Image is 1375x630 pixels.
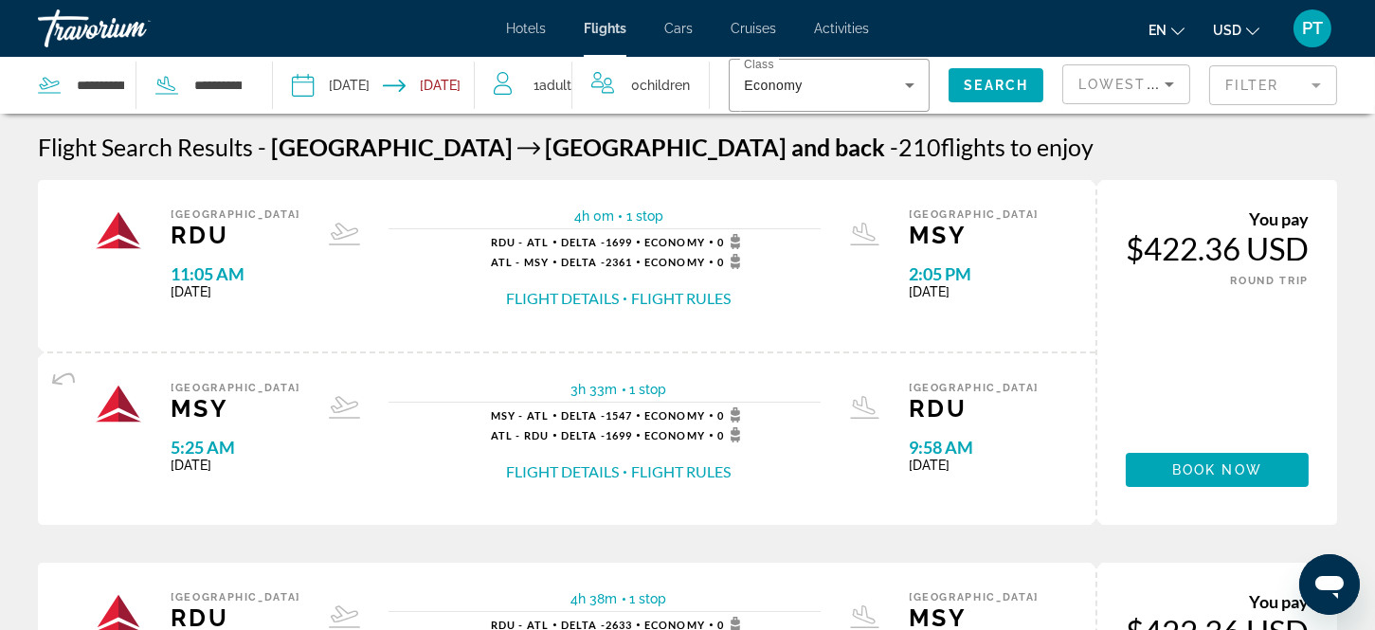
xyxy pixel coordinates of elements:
button: Change language [1149,16,1185,44]
span: en [1149,23,1167,38]
span: Delta - [561,256,606,268]
span: ROUND TRIP [1231,275,1310,287]
span: Adult [539,78,571,93]
span: [GEOGRAPHIC_DATA] [909,208,1039,221]
a: Cruises [731,21,776,36]
button: Travelers: 1 adult, 0 children [475,57,709,114]
span: - [890,133,898,161]
h1: Flight Search Results [38,133,253,161]
span: RDU [909,394,1039,423]
span: 1699 [561,429,632,441]
span: Delta - [561,429,606,441]
span: 0 [717,407,747,423]
span: 0 [717,254,747,269]
button: User Menu [1288,9,1337,48]
a: Travorium [38,4,227,53]
button: Depart date: Sep 24, 2025 [292,57,370,114]
button: Search [949,68,1043,102]
span: 5:25 AM [171,437,300,458]
span: RDU - ATL [491,236,549,248]
span: USD [1213,23,1241,38]
span: [DATE] [171,284,300,299]
button: Book now [1126,453,1309,487]
span: 1 stop [626,208,663,224]
span: Economy [744,78,802,93]
button: Return date: Sep 28, 2025 [383,57,461,114]
span: MSY [909,221,1039,249]
span: Search [964,78,1028,93]
span: 1699 [561,236,632,248]
span: 4h 38m [571,591,618,606]
span: Lowest Price [1078,77,1200,92]
span: MSY [171,394,300,423]
span: [GEOGRAPHIC_DATA] [545,133,787,161]
span: [GEOGRAPHIC_DATA] [271,133,513,161]
span: 9:58 AM [909,437,1039,458]
span: [GEOGRAPHIC_DATA] [909,382,1039,394]
iframe: Button to launch messaging window [1299,554,1360,615]
span: 210 [890,133,941,161]
span: [GEOGRAPHIC_DATA] [909,591,1039,603]
span: Delta - [561,409,606,422]
button: Flight Details [506,288,619,309]
span: 1 stop [630,382,667,397]
span: [DATE] [171,458,300,473]
mat-select: Sort by [1078,73,1174,96]
button: Flight Rules [631,288,731,309]
span: Delta - [561,236,606,248]
span: Book now [1172,462,1262,477]
span: [DATE] [909,458,1039,473]
div: You pay [1126,591,1309,612]
a: Flights [584,21,626,36]
a: Activities [814,21,869,36]
span: 0 [631,72,690,99]
span: RDU [171,221,300,249]
span: MSY - ATL [491,409,549,422]
button: Flight Rules [631,461,731,482]
span: 1547 [561,409,632,422]
div: $422.36 USD [1126,229,1309,267]
span: Economy [644,256,705,268]
span: 4h 0m [574,208,614,224]
span: and back [791,133,885,161]
span: flights to enjoy [941,133,1094,161]
span: 0 [717,427,747,442]
button: Flight Details [506,461,619,482]
span: Children [640,78,690,93]
a: Cars [664,21,693,36]
span: Economy [644,429,705,441]
span: 1 [534,72,571,99]
span: 1 stop [630,591,667,606]
span: [GEOGRAPHIC_DATA] [171,382,300,394]
span: PT [1302,19,1323,38]
span: Economy [644,409,705,422]
span: ATL - MSY [491,256,549,268]
a: Hotels [506,21,546,36]
span: [GEOGRAPHIC_DATA] [171,591,300,603]
span: 3h 33m [571,382,618,397]
span: Economy [644,236,705,248]
span: 2361 [561,256,632,268]
button: Change currency [1213,16,1259,44]
div: You pay [1126,208,1309,229]
span: 11:05 AM [171,263,300,284]
span: 2:05 PM [909,263,1039,284]
button: Filter [1209,64,1337,106]
span: [GEOGRAPHIC_DATA] [171,208,300,221]
span: - [258,133,266,161]
mat-label: Class [744,59,774,71]
span: 0 [717,234,747,249]
span: ATL - RDU [491,429,549,441]
span: [DATE] [909,284,1039,299]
